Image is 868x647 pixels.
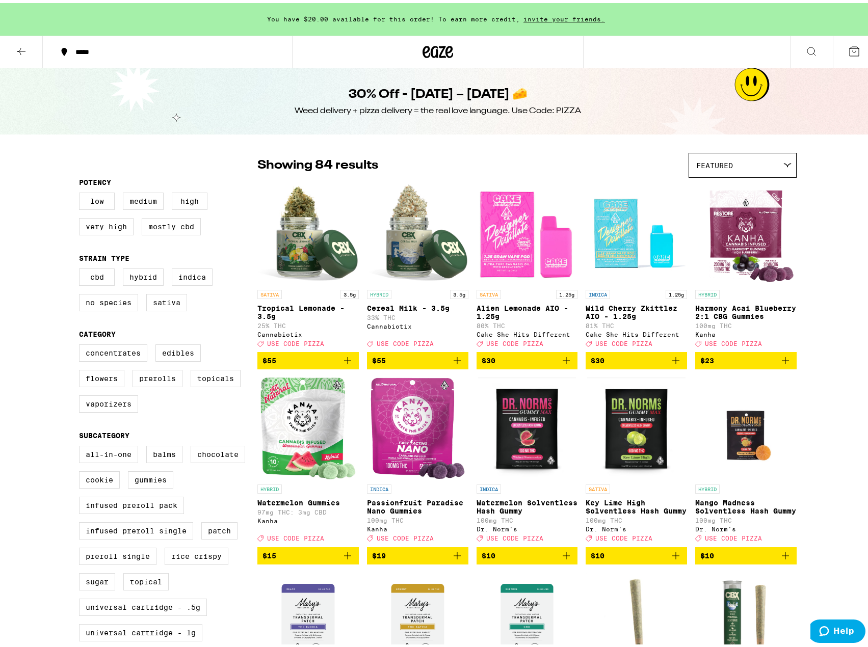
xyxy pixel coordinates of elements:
[257,374,359,544] a: Open page for Watermelon Gummies from Kanha
[79,545,156,562] label: Preroll Single
[587,374,686,476] img: Dr. Norm's - Key Lime High Solventless Hash Gummy
[79,570,115,587] label: Sugar
[666,287,687,296] p: 1.25g
[595,337,652,344] span: USE CODE PIZZA
[586,301,687,317] p: Wild Cherry Zkittlez AIO - 1.25g
[367,301,468,309] p: Cereal Milk - 3.5g
[367,544,468,561] button: Add to bag
[586,481,610,491] p: SATIVA
[695,496,797,512] p: Mango Madness Solventless Hash Gummy
[79,519,193,536] label: Infused Preroll Single
[257,301,359,317] p: Tropical Lemonade - 3.5g
[79,596,207,613] label: Universal Cartridge - .5g
[477,301,578,317] p: Alien Lemonade AIO - 1.25g
[586,180,687,282] img: Cake She Hits Different - Wild Cherry Zkittlez AIO - 1.25g
[267,532,324,539] span: USE CODE PIZZA
[146,443,182,460] label: Balms
[372,354,386,362] span: $55
[700,549,714,557] span: $10
[586,544,687,561] button: Add to bag
[695,481,720,491] p: HYBRID
[79,367,124,384] label: Flowers
[695,374,797,476] img: Dr. Norm's - Mango Madness Solventless Hash Gummy
[695,514,797,521] p: 100mg THC
[79,251,129,259] legend: Strain Type
[79,341,147,359] label: Concentrates
[165,545,228,562] label: Rice Crispy
[595,532,652,539] span: USE CODE PIZZA
[477,374,578,544] a: Open page for Watermelon Solventless Hash Gummy from Dr. Norm's
[79,468,120,486] label: Cookie
[477,180,578,282] img: Cake She Hits Different - Alien Lemonade AIO - 1.25g
[477,523,578,529] div: Dr. Norm's
[477,328,578,335] div: Cake She Hits Different
[586,180,687,349] a: Open page for Wild Cherry Zkittlez AIO - 1.25g from Cake She Hits Different
[79,443,138,460] label: All-In-One
[478,374,576,476] img: Dr. Norm's - Watermelon Solventless Hash Gummy
[79,327,116,335] legend: Category
[133,367,182,384] label: Prerolls
[155,341,201,359] label: Edibles
[586,374,687,544] a: Open page for Key Lime High Solventless Hash Gummy from Dr. Norm's
[172,190,207,207] label: High
[586,349,687,366] button: Add to bag
[372,549,386,557] span: $19
[586,496,687,512] p: Key Lime High Solventless Hash Gummy
[482,354,495,362] span: $30
[257,180,359,282] img: Cannabiotix - Tropical Lemonade - 3.5g
[705,337,762,344] span: USE CODE PIZZA
[79,291,138,308] label: No Species
[367,349,468,366] button: Add to bag
[586,287,610,296] p: INDICA
[367,320,468,327] div: Cannabiotix
[477,319,578,326] p: 80% THC
[367,311,468,318] p: 33% THC
[142,215,201,232] label: Mostly CBD
[260,374,355,476] img: Kanha - Watermelon Gummies
[79,494,184,511] label: Infused Preroll Pack
[586,328,687,335] div: Cake She Hits Different
[477,544,578,561] button: Add to bag
[696,158,733,167] span: Featured
[257,515,359,521] div: Kanha
[377,532,434,539] span: USE CODE PIZZA
[191,367,241,384] label: Topicals
[79,392,138,410] label: Vaporizers
[486,532,543,539] span: USE CODE PIZZA
[367,180,468,282] img: Cannabiotix - Cereal Milk - 3.5g
[257,496,359,504] p: Watermelon Gummies
[586,319,687,326] p: 81% THC
[477,287,501,296] p: SATIVA
[367,523,468,529] div: Kanha
[128,468,173,486] label: Gummies
[257,544,359,561] button: Add to bag
[556,287,577,296] p: 1.25g
[257,349,359,366] button: Add to bag
[257,506,359,513] p: 97mg THC: 3mg CBD
[123,190,164,207] label: Medium
[477,180,578,349] a: Open page for Alien Lemonade AIO - 1.25g from Cake She Hits Different
[700,354,714,362] span: $23
[79,215,134,232] label: Very High
[123,265,164,283] label: Hybrid
[295,102,581,114] div: Weed delivery + pizza delivery = the real love language. Use Code: PIZZA
[257,287,282,296] p: SATIVA
[79,265,115,283] label: CBD
[477,514,578,521] p: 100mg THC
[477,349,578,366] button: Add to bag
[695,180,797,349] a: Open page for Harmony Acai Blueberry 2:1 CBG Gummies from Kanha
[267,13,520,19] span: You have $20.00 available for this order! To earn more credit,
[367,496,468,512] p: Passionfruit Paradise Nano Gummies
[586,514,687,521] p: 100mg THC
[477,496,578,512] p: Watermelon Solventless Hash Gummy
[477,481,501,491] p: INDICA
[520,13,609,19] span: invite your friends.
[695,328,797,335] div: Kanha
[695,319,797,326] p: 100mg THC
[810,616,865,642] iframe: Opens a widget where you can find more information
[79,190,115,207] label: Low
[172,265,213,283] label: Indica
[450,287,468,296] p: 3.5g
[695,287,720,296] p: HYBRID
[482,549,495,557] span: $10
